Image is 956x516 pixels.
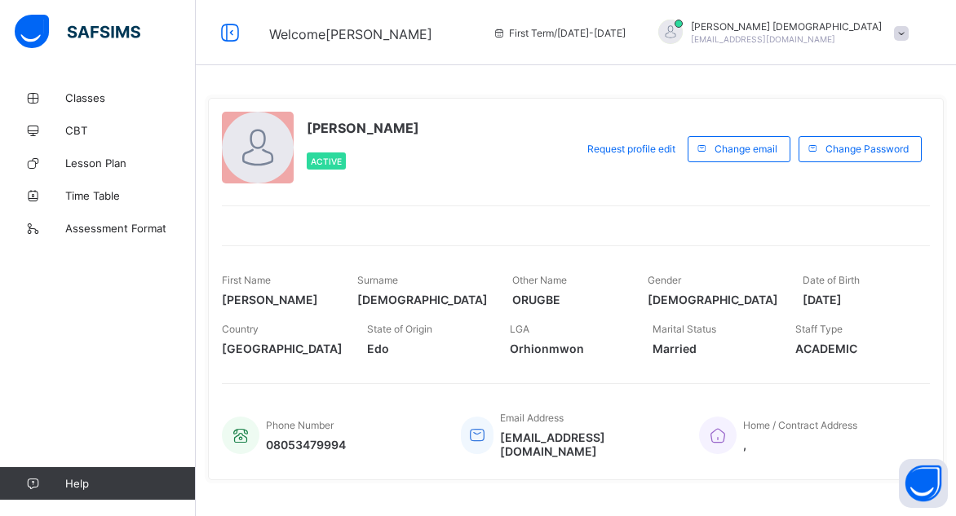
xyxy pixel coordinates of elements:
span: First Name [222,274,271,286]
span: Help [65,477,195,490]
span: State of Origin [367,323,432,335]
span: session/term information [493,27,626,39]
span: Phone Number [266,419,334,431]
span: Home / Contract Address [743,419,857,431]
span: [PERSON_NAME] [222,293,333,307]
span: Country [222,323,259,335]
span: Classes [65,91,196,104]
span: [PERSON_NAME] [DEMOGRAPHIC_DATA] [691,20,882,33]
span: [PERSON_NAME] [307,120,419,136]
span: Change email [715,143,777,155]
span: Change Password [825,143,909,155]
span: Marital Status [653,323,716,335]
div: HENRYOBIAZI [642,20,917,46]
span: Date of Birth [803,274,860,286]
span: LGA [510,323,529,335]
span: CBT [65,124,196,137]
button: Open asap [899,459,948,508]
span: Gender [648,274,681,286]
span: [DEMOGRAPHIC_DATA] [648,293,778,307]
span: Staff Type [795,323,843,335]
span: Request profile edit [587,143,675,155]
span: [EMAIL_ADDRESS][DOMAIN_NAME] [691,34,835,44]
span: Lesson Plan [65,157,196,170]
span: Active [311,157,342,166]
span: [DEMOGRAPHIC_DATA] [357,293,488,307]
span: , [743,438,857,452]
span: ACADEMIC [795,342,914,355]
span: [GEOGRAPHIC_DATA] [222,342,343,355]
span: Edo [367,342,485,355]
span: Orhionmwon [510,342,628,355]
span: Assessment Format [65,222,196,235]
span: ORUGBE [512,293,623,307]
span: [EMAIL_ADDRESS][DOMAIN_NAME] [500,430,675,458]
span: Surname [357,274,398,286]
span: Married [653,342,771,355]
span: Other Name [512,274,567,286]
span: Email Address [500,412,564,424]
span: Welcome [PERSON_NAME] [269,26,432,42]
img: safsims [15,15,140,49]
span: [DATE] [803,293,914,307]
span: 08053479994 [266,438,346,452]
span: Time Table [65,189,196,202]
